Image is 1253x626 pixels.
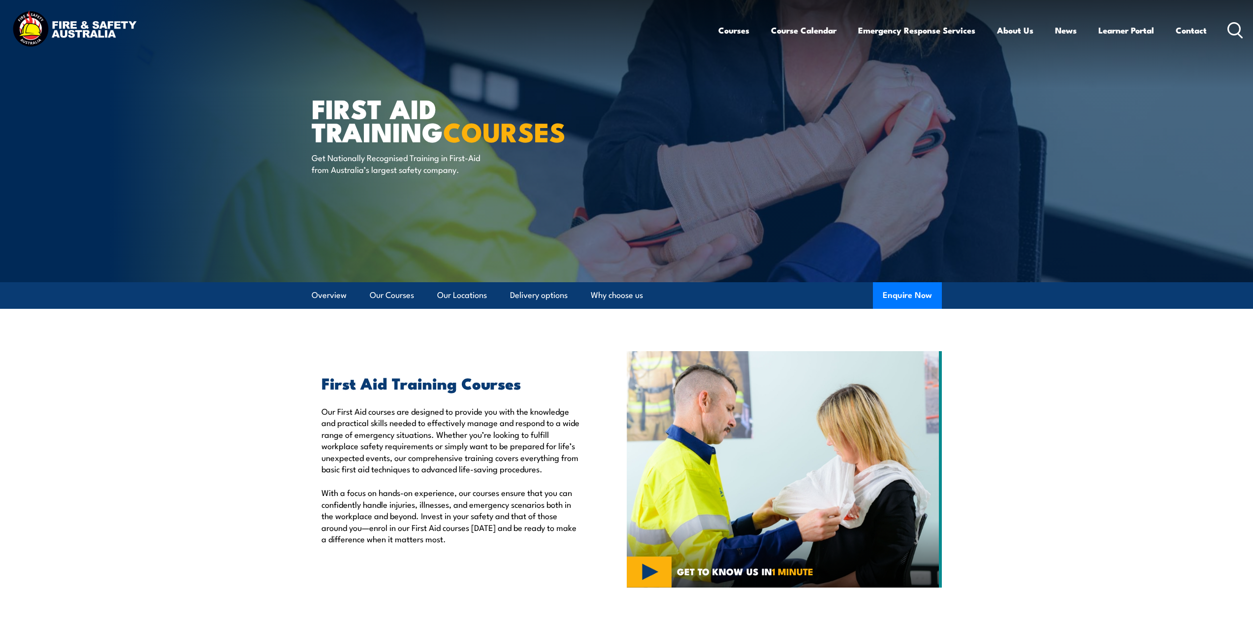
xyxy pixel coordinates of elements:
[772,564,813,578] strong: 1 MINUTE
[873,282,942,309] button: Enquire Now
[591,282,643,308] a: Why choose us
[1176,17,1207,43] a: Contact
[312,97,555,142] h1: First Aid Training
[718,17,749,43] a: Courses
[627,351,942,588] img: Fire & Safety Australia deliver Health and Safety Representatives Training Courses – HSR Training
[370,282,414,308] a: Our Courses
[321,405,581,474] p: Our First Aid courses are designed to provide you with the knowledge and practical skills needed ...
[858,17,975,43] a: Emergency Response Services
[312,152,491,175] p: Get Nationally Recognised Training in First-Aid from Australia’s largest safety company.
[510,282,568,308] a: Delivery options
[771,17,836,43] a: Course Calendar
[321,376,581,390] h2: First Aid Training Courses
[1055,17,1077,43] a: News
[1098,17,1154,43] a: Learner Portal
[312,282,347,308] a: Overview
[443,110,566,151] strong: COURSES
[437,282,487,308] a: Our Locations
[677,567,813,576] span: GET TO KNOW US IN
[321,487,581,544] p: With a focus on hands-on experience, our courses ensure that you can confidently handle injuries,...
[997,17,1033,43] a: About Us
